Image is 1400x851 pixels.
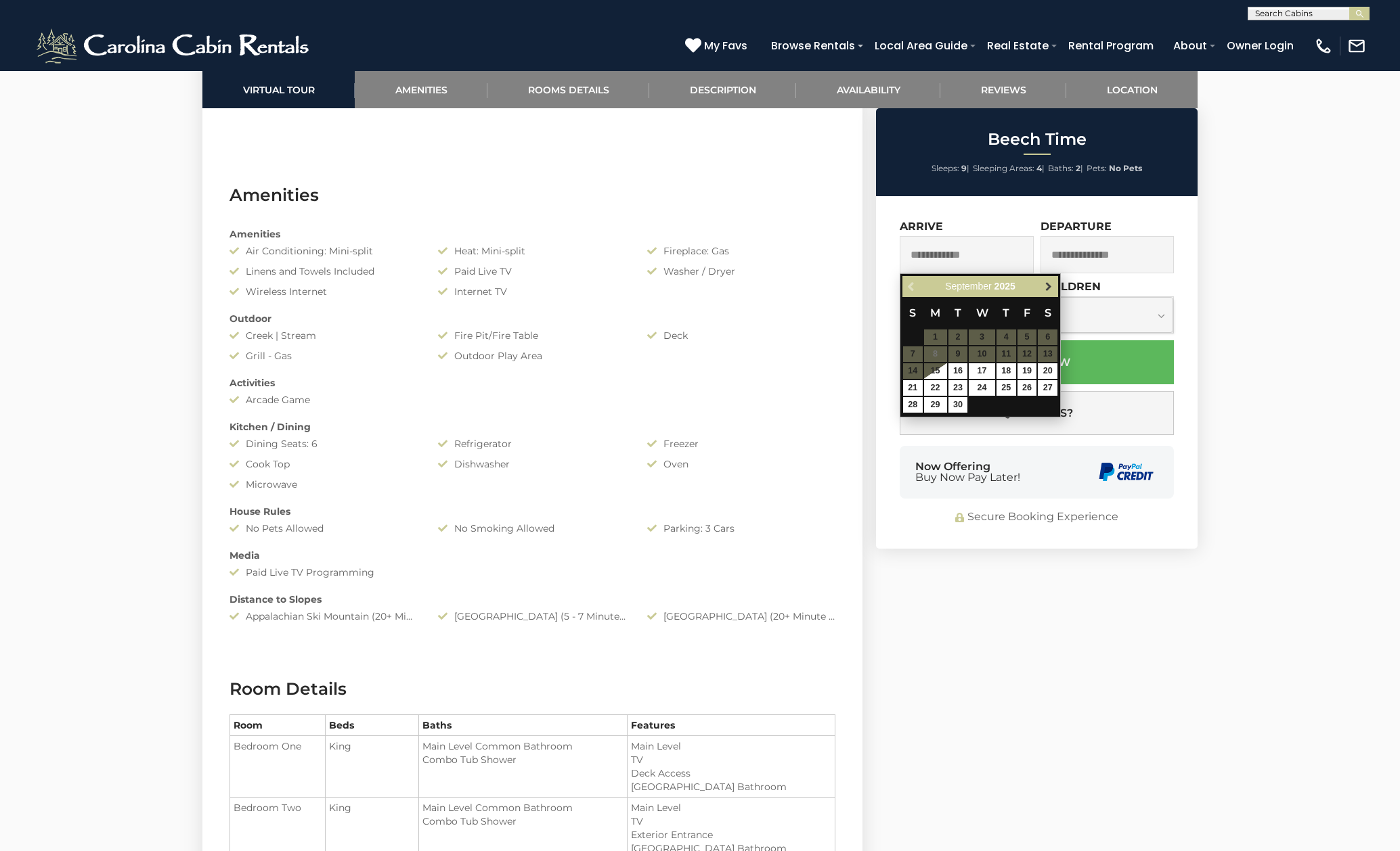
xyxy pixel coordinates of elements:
a: 27 [1038,380,1057,396]
h3: Room Details [229,677,835,701]
li: TV [631,753,831,766]
span: Saturday [1045,306,1051,319]
li: [GEOGRAPHIC_DATA] Bathroom [631,780,831,793]
a: 19 [1018,363,1037,379]
img: phone-regular-white.png [1314,37,1333,55]
a: Rooms Details [487,71,649,108]
div: No Smoking Allowed [428,522,636,535]
div: Dishwasher [428,457,636,471]
li: Main Level [631,739,831,753]
span: Thursday [1003,306,1009,319]
div: Now Offering [915,461,1020,483]
div: Microwave [219,478,428,491]
span: Buy Now Pay Later! [915,472,1020,483]
div: Amenities [219,227,846,241]
a: 29 [924,397,947,413]
div: Washer / Dryer [637,264,846,278]
div: Appalachian Ski Mountain (20+ Minute Drive) [219,609,428,623]
a: 21 [903,380,923,396]
span: Wednesday [976,306,988,319]
th: Room [230,715,326,736]
div: Outdoor Play Area [428,349,636,363]
li: Main Level [631,801,831,814]
a: 24 [969,380,994,396]
div: Creek | Stream [219,329,428,342]
div: Secure Booking Experience [900,509,1174,525]
span: Sleeps: [932,163,959,173]
th: Beds [326,715,419,736]
li: Main Level Common Bathroom [422,801,624,814]
h3: Amenities [229,183,835,207]
div: Dining Seats: 6 [219,437,428,451]
li: Combo Tub Shower [422,814,624,828]
div: Refrigerator [428,437,636,451]
li: | [973,160,1045,177]
div: Paid Live TV [428,264,636,278]
label: Departure [1041,220,1112,233]
li: Combo Tub Shower [422,753,624,766]
li: Exterior Entrance [631,828,831,842]
div: Cook Top [219,457,428,471]
span: September [945,281,991,292]
div: Linens and Towels Included [219,264,428,278]
strong: No Pets [1109,163,1142,173]
a: My Favs [685,37,751,55]
div: House Rules [219,505,846,518]
span: Pets: [1087,163,1107,173]
a: Amenities [355,71,487,108]
div: [GEOGRAPHIC_DATA] (20+ Minute Drive) [637,609,846,623]
a: 17 [969,363,994,379]
a: 20 [1038,363,1057,379]
span: My Favs [704,37,747,54]
div: Kitchen / Dining [219,420,846,434]
div: Wireless Internet [219,285,428,298]
img: mail-regular-white.png [1347,37,1366,55]
span: Sunday [909,306,916,319]
a: 22 [924,380,947,396]
a: Browse Rentals [764,34,862,57]
div: Grill - Gas [219,349,428,363]
th: Baths [418,715,627,736]
a: Location [1066,71,1198,108]
div: Activities [219,376,846,390]
li: | [1048,160,1083,177]
a: 23 [948,380,968,396]
div: Heat: Mini-split [428,244,636,258]
a: Availability [796,71,940,108]
span: Monday [930,306,940,319]
a: Description [649,71,796,108]
a: Real Estate [980,34,1055,57]
div: Freezer [637,437,846,451]
strong: 9 [961,163,967,173]
div: Fireplace: Gas [637,244,846,258]
span: Friday [1024,306,1030,319]
a: About [1166,34,1214,57]
label: Arrive [900,220,943,233]
div: Fire Pit/Fire Table [428,329,636,342]
a: 15 [924,363,947,379]
span: Baths: [1048,163,1074,173]
div: Internet TV [428,285,636,298]
a: 16 [948,363,968,379]
a: Reviews [940,71,1066,108]
a: 25 [997,380,1016,396]
div: Oven [637,457,846,471]
a: 18 [997,363,1016,379]
li: Deck Access [631,766,831,780]
div: Deck [637,329,846,342]
li: Main Level Common Bathroom [422,739,624,753]
div: Arcade Game [219,393,428,407]
span: Next [1043,281,1054,292]
div: Paid Live TV Programming [219,566,428,579]
div: Air Conditioning: Mini-split [219,244,428,258]
a: Owner Login [1220,34,1300,57]
a: 26 [1018,380,1037,396]
h2: Beech Time [879,131,1194,148]
img: White-1-2.png [34,26,315,66]
strong: 2 [1076,163,1080,173]
div: Outdoor [219,312,846,325]
span: 2025 [994,281,1015,292]
span: King [329,740,351,752]
a: Local Area Guide [868,34,974,57]
strong: 4 [1036,163,1042,173]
